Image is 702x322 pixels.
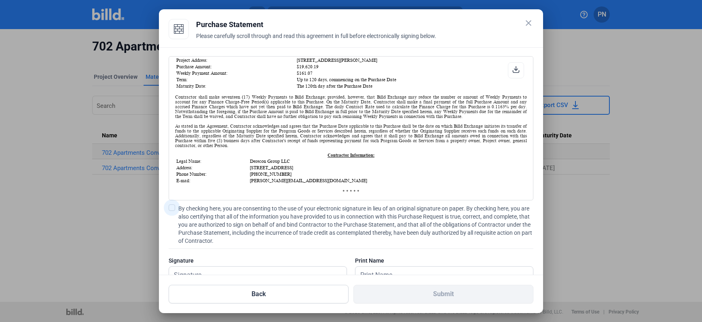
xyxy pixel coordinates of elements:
input: Print Name [355,267,524,283]
td: Up to 120 days, commencing on the Purchase Date [296,77,526,82]
td: Maturity Date: [176,83,296,89]
div: As stated in the Agreement, Contractor acknowledges and agrees that the Purchase Date applicable ... [175,124,527,153]
td: Weekly Payment Amount: [176,70,296,76]
input: Signature [169,267,338,283]
td: Derecon Group LLC [250,158,526,164]
td: $161.07 [296,70,526,76]
button: Submit [353,285,533,303]
div: Contractor shall make seventeen (17) Weekly Payments to Billd Exchange; provided, however, that B... [175,95,527,119]
td: Project Address: [176,57,296,63]
td: The 120th day after the Purchase Date [296,83,526,89]
td: $19,620.19 [296,64,526,69]
td: [PHONE_NUMBER] [250,171,526,177]
div: Signature [169,257,347,265]
button: Back [169,285,349,303]
td: Address: [176,165,249,170]
td: Purchase Amount: [176,64,296,69]
td: [STREET_ADDRESS][PERSON_NAME] [296,57,526,63]
td: Phone Number: [176,171,249,177]
td: [PERSON_NAME][EMAIL_ADDRESS][DOMAIN_NAME] [250,178,526,183]
u: Contractor Information: [328,153,374,158]
td: Legal Name: [176,158,249,164]
mat-icon: close [524,18,533,28]
div: Print Name [355,257,533,265]
div: Purchase Statement [196,19,533,30]
span: [STREET_ADDRESS] [250,165,293,170]
td: Term: [176,77,296,82]
td: E-mail: [176,178,249,183]
div: Please carefully scroll through and read this agreement in full before electronically signing below. [196,32,533,50]
span: By checking here, you are consenting to the use of your electronic signature in lieu of an origin... [178,204,533,245]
